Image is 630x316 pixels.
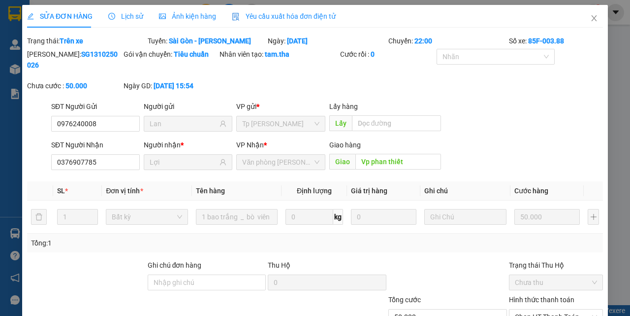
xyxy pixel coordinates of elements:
[150,157,218,168] input: Tên người nhận
[60,37,83,45] b: Trên xe
[588,209,599,225] button: plus
[220,159,226,166] span: user
[590,14,598,22] span: close
[159,12,216,20] span: Ảnh kiện hàng
[31,209,47,225] button: delete
[414,37,432,45] b: 22:00
[355,154,441,170] input: Dọc đường
[57,187,65,195] span: SL
[65,82,87,90] b: 50.000
[329,115,351,131] span: Lấy
[528,37,564,45] b: 85F-003.88
[507,35,604,46] div: Số xe:
[147,261,201,269] label: Ghi chú đơn hàng
[388,296,421,304] span: Tổng cước
[268,261,290,269] span: Thu Hộ
[424,209,506,225] input: Ghi Chú
[51,140,140,150] div: SĐT Người Nhận
[420,181,510,201] th: Ghi chú
[144,140,232,150] div: Người nhận
[514,187,548,195] span: Cước hàng
[220,49,338,60] div: Nhân viên tạo:
[329,103,357,110] span: Lấy hàng
[112,210,182,224] span: Bất kỳ
[351,115,441,131] input: Dọc đường
[154,82,193,90] b: [DATE] 15:54
[106,187,143,195] span: Đơn vị tính
[220,120,226,127] span: user
[297,187,332,195] span: Định lượng
[108,13,115,20] span: clock-circle
[196,209,278,225] input: VD: Bàn, Ghế
[27,50,118,69] b: SG1310250026
[351,187,387,195] span: Giá trị hàng
[31,238,244,248] div: Tổng: 1
[196,187,225,195] span: Tên hàng
[340,49,435,60] div: Cước rồi :
[147,275,266,290] input: Ghi chú đơn hàng
[146,35,267,46] div: Tuyến:
[329,141,360,149] span: Giao hàng
[27,80,122,91] div: Chưa cước :
[287,37,308,45] b: [DATE]
[51,101,140,112] div: SĐT Người Gửi
[265,50,289,58] b: tam.tha
[333,209,343,225] span: kg
[514,209,580,225] input: 0
[168,37,251,45] b: Sài Gòn - [PERSON_NAME]
[27,49,122,70] div: [PERSON_NAME]:
[27,13,34,20] span: edit
[124,49,218,60] div: Gói vận chuyển:
[514,275,597,290] span: Chưa thu
[387,35,508,46] div: Chuyến:
[150,118,218,129] input: Tên người gửi
[26,35,147,46] div: Trạng thái:
[27,12,93,20] span: SỬA ĐƠN HÀNG
[508,296,574,304] label: Hình thức thanh toán
[508,260,603,271] div: Trạng thái Thu Hộ
[236,101,325,112] div: VP gửi
[108,12,143,20] span: Lịch sử
[236,141,264,149] span: VP Nhận
[232,13,240,21] img: icon
[267,35,387,46] div: Ngày:
[124,80,218,91] div: Ngày GD:
[329,154,355,170] span: Giao
[144,101,232,112] div: Người gửi
[580,5,608,33] button: Close
[242,116,319,131] span: Tp Hồ Chí Minh
[232,12,336,20] span: Yêu cầu xuất hóa đơn điện tử
[371,50,375,58] b: 0
[242,155,319,170] span: Văn phòng Phan Thiết
[159,13,166,20] span: picture
[351,209,416,225] input: 0
[174,50,209,58] b: Tiêu chuẩn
